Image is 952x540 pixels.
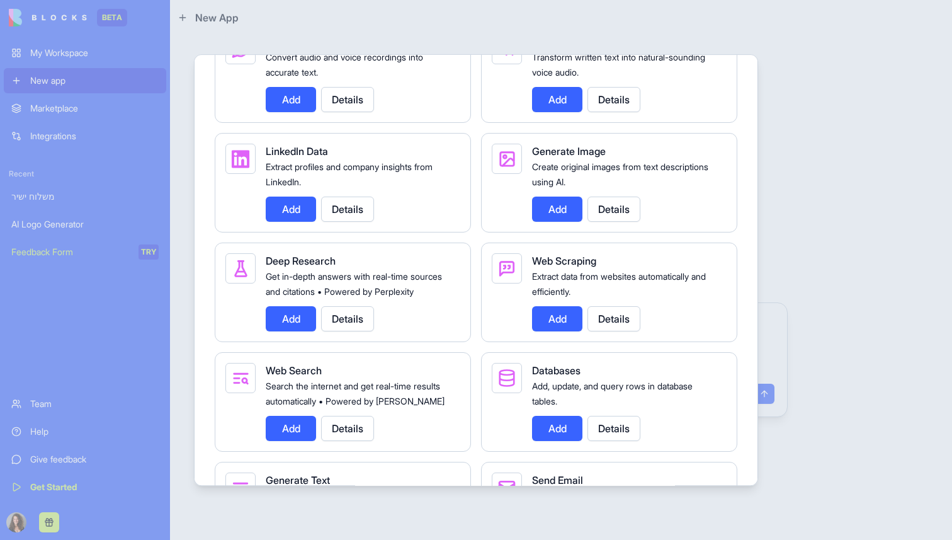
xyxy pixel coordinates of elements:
[532,161,708,187] span: Create original images from text descriptions using AI.
[532,381,693,406] span: Add, update, and query rows in database tables.
[266,255,336,267] span: Deep Research
[321,87,374,112] button: Details
[266,474,330,486] span: Generate Text
[587,197,640,222] button: Details
[321,306,374,331] button: Details
[587,416,640,441] button: Details
[321,416,374,441] button: Details
[532,271,706,297] span: Extract data from websites automatically and efficiently.
[266,271,442,297] span: Get in-depth answers with real-time sources and citations • Powered by Perplexity
[532,87,582,112] button: Add
[266,87,316,112] button: Add
[532,255,596,267] span: Web Scraping
[266,416,316,441] button: Add
[532,306,582,331] button: Add
[266,145,328,158] span: LinkedIn Data
[532,416,582,441] button: Add
[532,145,606,158] span: Generate Image
[532,474,583,486] span: Send Email
[532,364,581,377] span: Databases
[321,197,374,222] button: Details
[266,161,433,187] span: Extract profiles and company insights from LinkedIn.
[266,197,316,222] button: Add
[587,87,640,112] button: Details
[532,197,582,222] button: Add
[587,306,640,331] button: Details
[266,381,445,406] span: Search the internet and get real-time results automatically • Powered by [PERSON_NAME]
[266,364,322,377] span: Web Search
[266,306,316,331] button: Add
